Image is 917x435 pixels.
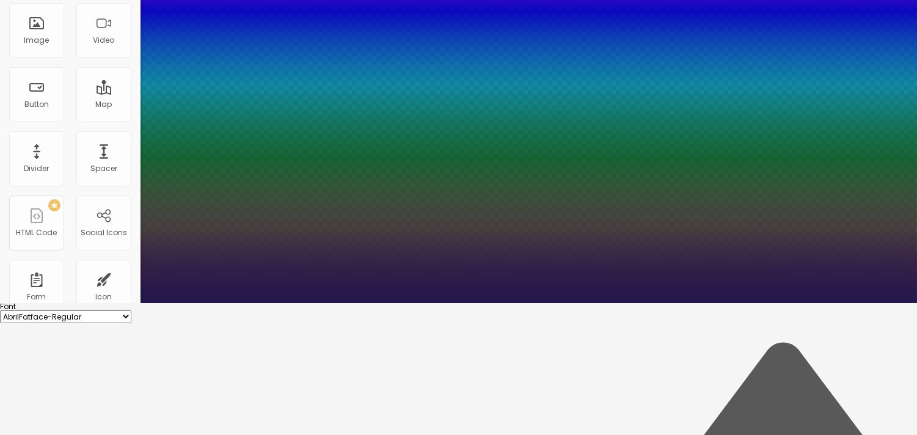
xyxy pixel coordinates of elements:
div: Video [93,36,115,45]
div: Form [27,293,46,301]
div: Divider [24,164,49,173]
div: Button [24,100,49,109]
div: HTML Code [16,228,57,237]
div: Social Icons [81,228,127,237]
div: Map [96,100,112,109]
div: Icon [96,293,112,301]
div: Image [24,36,49,45]
div: Spacer [90,164,117,173]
